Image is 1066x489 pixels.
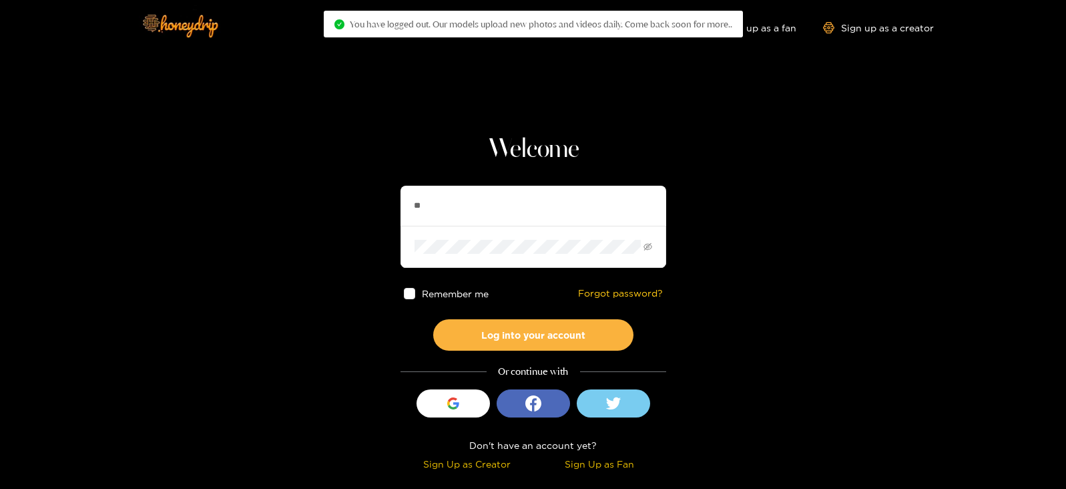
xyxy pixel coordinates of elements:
span: check-circle [334,19,344,29]
span: eye-invisible [643,242,652,251]
a: Sign up as a fan [705,22,796,33]
button: Log into your account [433,319,633,351]
div: Or continue with [401,364,666,379]
span: You have logged out. Our models upload new photos and videos daily. Come back soon for more.. [350,19,732,29]
a: Sign up as a creator [823,22,934,33]
div: Sign Up as Creator [404,456,530,472]
span: Remember me [421,289,488,299]
div: Don't have an account yet? [401,438,666,453]
a: Forgot password? [578,288,663,299]
h1: Welcome [401,134,666,166]
div: Sign Up as Fan [537,456,663,472]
